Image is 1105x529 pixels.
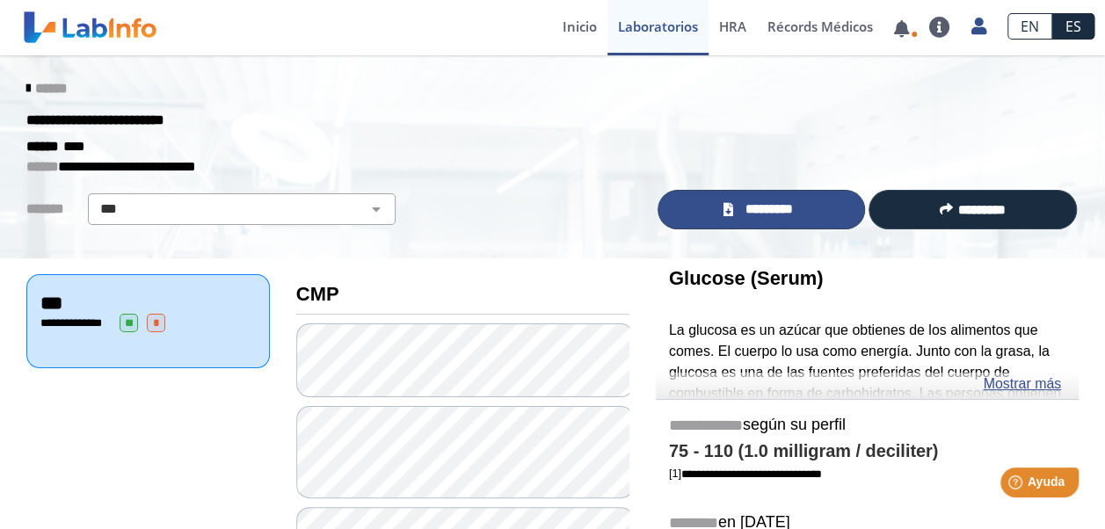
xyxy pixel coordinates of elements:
h4: 75 - 110 (1.0 milligram / deciliter) [669,441,1065,462]
b: CMP [296,283,339,305]
a: [1] [669,467,822,480]
iframe: Help widget launcher [949,460,1086,510]
span: HRA [719,18,746,35]
a: ES [1052,13,1094,40]
p: La glucosa es un azúcar que obtienes de los alimentos que comes. El cuerpo lo usa como energía. J... [669,320,1065,509]
h5: según su perfil [669,416,1065,436]
a: EN [1007,13,1052,40]
a: Mostrar más [983,373,1061,395]
b: Glucose (Serum) [669,267,824,289]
